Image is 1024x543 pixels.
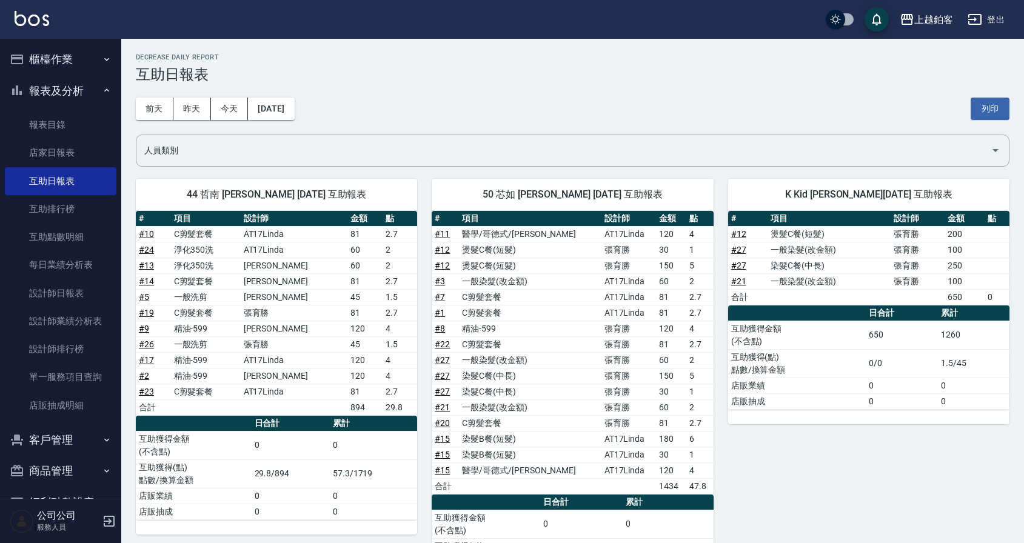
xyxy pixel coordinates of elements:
[139,387,154,396] a: #23
[383,352,417,368] td: 4
[459,415,601,431] td: C剪髮套餐
[330,504,418,519] td: 0
[15,11,49,26] img: Logo
[139,339,154,349] a: #26
[768,242,891,258] td: 一般染髮(改金額)
[728,211,1009,305] table: a dense table
[136,98,173,120] button: 前天
[656,258,686,273] td: 150
[938,393,1009,409] td: 0
[914,12,953,27] div: 上越鉑客
[435,465,450,475] a: #15
[601,289,657,305] td: AT17Linda
[173,98,211,120] button: 昨天
[686,258,714,273] td: 5
[5,139,116,167] a: 店家日報表
[330,416,418,431] th: 累計
[383,226,417,242] td: 2.7
[891,273,945,289] td: 張育勝
[171,289,241,305] td: 一般洗剪
[347,368,383,384] td: 120
[171,368,241,384] td: 精油-599
[252,504,330,519] td: 0
[139,292,149,302] a: #5
[459,462,601,478] td: 醫學/哥德式/[PERSON_NAME]
[139,324,149,333] a: #9
[252,416,330,431] th: 日合計
[686,478,714,494] td: 47.8
[435,245,450,255] a: #12
[945,242,984,258] td: 100
[139,261,154,270] a: #13
[435,276,445,286] a: #3
[686,384,714,399] td: 1
[136,459,252,488] td: 互助獲得(點) 點數/換算金額
[459,321,601,336] td: 精油-599
[347,289,383,305] td: 45
[731,276,746,286] a: #21
[241,242,348,258] td: AT17Linda
[768,226,891,242] td: 燙髮C餐(短髮)
[435,371,450,381] a: #27
[459,352,601,368] td: 一般染髮(改金額)
[459,289,601,305] td: C剪髮套餐
[938,378,1009,393] td: 0
[601,462,657,478] td: AT17Linda
[241,226,348,242] td: AT17Linda
[601,368,657,384] td: 張育勝
[347,399,383,415] td: 894
[383,289,417,305] td: 1.5
[5,251,116,279] a: 每日業績分析表
[5,111,116,139] a: 報表目錄
[601,352,657,368] td: 張育勝
[435,292,445,302] a: #7
[383,321,417,336] td: 4
[986,141,1005,160] button: Open
[136,488,252,504] td: 店販業績
[432,510,540,538] td: 互助獲得金額 (不含點)
[347,258,383,273] td: 60
[656,305,686,321] td: 81
[623,510,714,538] td: 0
[241,336,348,352] td: 張育勝
[241,289,348,305] td: [PERSON_NAME]
[656,226,686,242] td: 120
[601,336,657,352] td: 張育勝
[656,431,686,447] td: 180
[171,352,241,368] td: 精油-599
[601,384,657,399] td: 張育勝
[686,226,714,242] td: 4
[459,336,601,352] td: C剪髮套餐
[435,387,450,396] a: #27
[728,289,768,305] td: 合計
[891,242,945,258] td: 張育勝
[347,226,383,242] td: 81
[383,242,417,258] td: 2
[945,226,984,242] td: 200
[728,349,866,378] td: 互助獲得(點) 點數/換算金額
[686,431,714,447] td: 6
[971,98,1009,120] button: 列印
[139,308,154,318] a: #19
[330,431,418,459] td: 0
[383,399,417,415] td: 29.8
[656,273,686,289] td: 60
[432,211,713,495] table: a dense table
[686,289,714,305] td: 2.7
[136,416,417,520] table: a dense table
[623,495,714,510] th: 累計
[865,7,889,32] button: save
[383,368,417,384] td: 4
[601,211,657,227] th: 設計師
[252,459,330,488] td: 29.8/894
[171,258,241,273] td: 淨化350洗
[743,188,995,201] span: K Kid [PERSON_NAME][DATE] 互助報表
[866,378,937,393] td: 0
[601,415,657,431] td: 張育勝
[5,487,116,518] button: 紅利點數設定
[686,352,714,368] td: 2
[728,211,768,227] th: #
[686,399,714,415] td: 2
[656,478,686,494] td: 1434
[945,289,984,305] td: 650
